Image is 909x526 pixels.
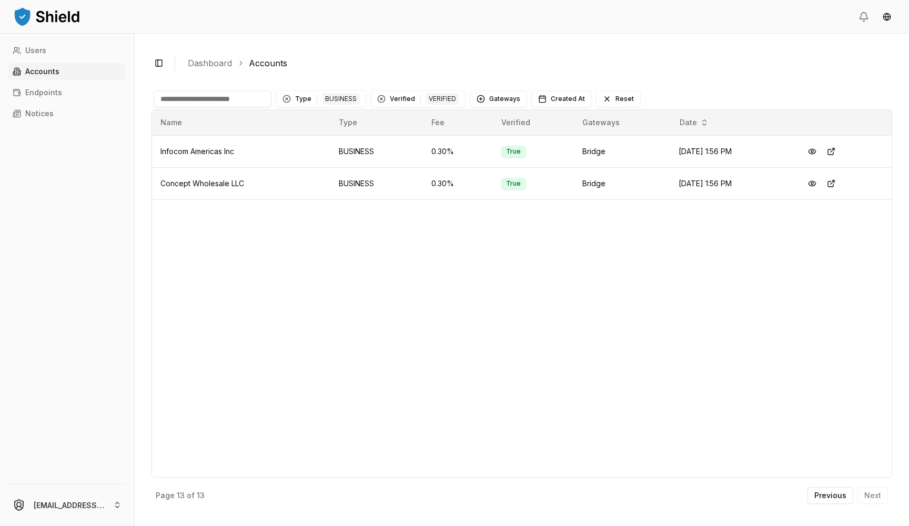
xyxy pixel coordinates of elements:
p: 13 [197,492,205,499]
span: Infocom Americas Inc [160,147,234,156]
a: Dashboard [188,57,232,69]
a: Users [8,42,126,59]
p: Users [25,47,46,54]
a: Accounts [249,57,287,69]
p: 13 [177,492,185,499]
p: Notices [25,110,54,117]
button: [EMAIL_ADDRESS][DOMAIN_NAME] [4,488,130,522]
span: [DATE] 1:56 PM [679,179,732,188]
button: Gateways [470,90,527,107]
span: Bridge [582,147,605,156]
td: BUSINESS [330,167,423,199]
th: Name [152,110,330,135]
th: Gateways [574,110,670,135]
p: Page [156,492,175,499]
div: BUSINESS [322,93,359,105]
div: Clear Verified filter [377,95,386,103]
span: Concept Wholesale LLC [160,179,244,188]
span: 0.30 % [431,147,454,156]
div: VERIFIED [426,93,459,105]
p: Endpoints [25,89,62,96]
span: 0.30 % [431,179,454,188]
p: [EMAIL_ADDRESS][DOMAIN_NAME] [34,500,105,511]
button: Date [675,114,713,131]
span: Created At [551,95,585,103]
p: Accounts [25,68,59,75]
th: Type [330,110,423,135]
button: Previous [807,487,853,504]
button: Reset filters [596,90,641,107]
div: Clear Type filter [282,95,291,103]
span: Bridge [582,179,605,188]
a: Accounts [8,63,126,80]
th: Fee [423,110,493,135]
nav: breadcrumb [188,57,884,69]
p: of [187,492,195,499]
span: [DATE] 1:56 PM [679,147,732,156]
p: Previous [814,492,846,499]
a: Notices [8,105,126,122]
img: ShieldPay Logo [13,6,81,27]
button: Clear Verified filterVerifiedVERIFIED [370,90,466,107]
th: Verified [493,110,574,135]
button: Created At [531,90,592,107]
a: Endpoints [8,84,126,101]
td: BUSINESS [330,135,423,167]
button: Clear Type filterTypeBUSINESS [276,90,366,107]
